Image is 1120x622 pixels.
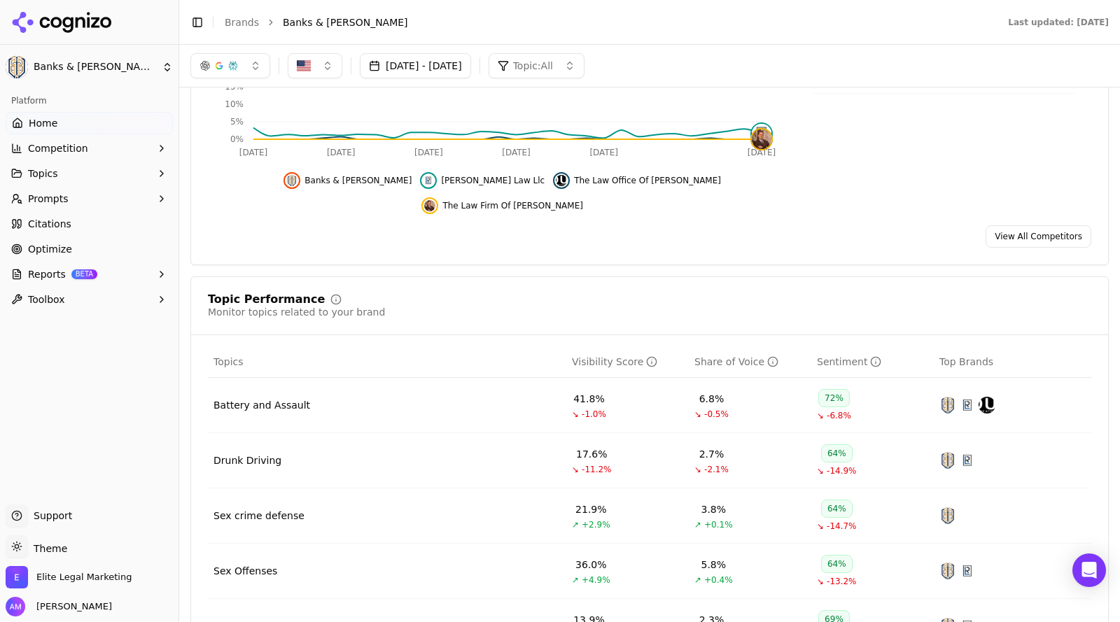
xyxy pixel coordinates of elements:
[939,397,956,414] img: banks & brower
[811,346,934,378] th: sentiment
[513,59,553,73] span: Topic: All
[6,597,25,616] img: Alex Morris
[297,59,311,73] img: United States
[28,543,67,554] span: Theme
[6,213,173,235] a: Citations
[566,346,689,378] th: visibilityScore
[694,464,701,475] span: ↘
[28,292,65,306] span: Toolbox
[704,519,733,530] span: +0.1%
[582,464,611,475] span: -11.2%
[572,355,657,369] div: Visibility Score
[6,188,173,210] button: Prompts
[699,392,724,406] div: 6.8%
[6,263,173,285] button: ReportsBETA
[817,521,824,532] span: ↘
[230,134,244,144] tspan: 0%
[6,90,173,112] div: Platform
[28,141,88,155] span: Competition
[704,574,733,586] span: +0.4%
[213,453,281,467] div: Drunk Driving
[213,398,310,412] a: Battery and Assault
[225,99,244,109] tspan: 10%
[752,124,771,143] img: rigney law llc
[360,53,471,78] button: [DATE] - [DATE]
[986,225,1091,248] a: View All Competitors
[817,410,824,421] span: ↘
[817,355,881,369] div: Sentiment
[939,355,993,369] span: Top Brands
[6,112,173,134] a: Home
[6,288,173,311] button: Toolbox
[28,509,72,523] span: Support
[934,346,1091,378] th: Top Brands
[28,267,66,281] span: Reports
[939,563,956,579] img: banks & brower
[574,175,721,186] span: The Law Office Of [PERSON_NAME]
[689,346,811,378] th: shareOfVoice
[818,389,850,407] div: 72%
[213,355,244,369] span: Topics
[239,148,268,157] tspan: [DATE]
[556,175,567,186] img: the law office of jeff cardella
[575,558,606,572] div: 36.0%
[573,392,604,406] div: 41.8%
[827,576,856,587] span: -13.2%
[701,502,727,516] div: 3.8%
[6,137,173,160] button: Competition
[1008,17,1109,28] div: Last updated: [DATE]
[283,172,412,189] button: Hide banks & brower data
[28,217,71,231] span: Citations
[572,464,579,475] span: ↘
[36,571,132,584] span: Elite Legal Marketing
[414,148,443,157] tspan: [DATE]
[752,129,771,149] img: the law firm of jesse k sanchez
[576,447,607,461] div: 17.6%
[34,61,156,73] span: Banks & [PERSON_NAME]
[283,15,408,29] span: Banks & [PERSON_NAME]
[424,200,435,211] img: the law firm of jesse k sanchez
[441,175,545,186] span: [PERSON_NAME] Law Llc
[959,452,976,469] img: rigney law llc
[701,558,727,572] div: 5.8%
[213,564,277,578] a: Sex Offenses
[704,464,729,475] span: -2.1%
[575,502,606,516] div: 21.9%
[694,355,778,369] div: Share of Voice
[31,600,112,613] span: [PERSON_NAME]
[939,507,956,524] img: banks & brower
[208,305,385,319] div: Monitor topics related to your brand
[225,15,980,29] nav: breadcrumb
[694,409,701,420] span: ↘
[959,563,976,579] img: rigney law llc
[304,175,412,186] span: Banks & [PERSON_NAME]
[6,162,173,185] button: Topics
[827,465,856,476] span: -14.9%
[28,192,69,206] span: Prompts
[213,509,304,523] a: Sex crime defense
[817,465,824,476] span: ↘
[423,175,434,186] img: rigney law llc
[28,167,58,181] span: Topics
[582,409,606,420] span: -1.0%
[582,574,610,586] span: +4.9%
[553,172,721,189] button: Hide the law office of jeff cardella data
[939,452,956,469] img: banks & brower
[694,574,701,586] span: ↗
[979,397,995,414] img: the law office of jeff cardella
[6,238,173,260] a: Optimize
[821,500,853,518] div: 64%
[821,555,853,573] div: 64%
[748,148,776,157] tspan: [DATE]
[442,200,583,211] span: The Law Firm Of [PERSON_NAME]
[572,409,579,420] span: ↘
[704,409,729,420] span: -0.5%
[208,294,325,305] div: Topic Performance
[6,597,112,616] button: Open user button
[29,116,57,130] span: Home
[225,82,244,92] tspan: 15%
[572,519,579,530] span: ↗
[827,410,851,421] span: -6.8%
[694,519,701,530] span: ↗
